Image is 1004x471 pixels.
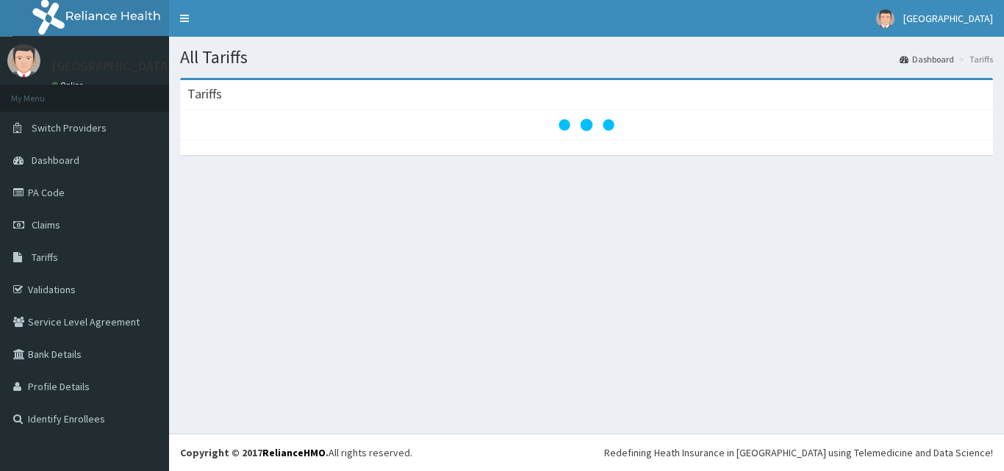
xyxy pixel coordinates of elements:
[900,53,954,65] a: Dashboard
[187,87,222,101] h3: Tariffs
[876,10,894,28] img: User Image
[955,53,993,65] li: Tariffs
[169,434,1004,471] footer: All rights reserved.
[32,154,79,167] span: Dashboard
[180,446,329,459] strong: Copyright © 2017 .
[51,60,173,73] p: [GEOGRAPHIC_DATA]
[32,121,107,134] span: Switch Providers
[51,80,87,90] a: Online
[262,446,326,459] a: RelianceHMO
[557,96,616,154] svg: audio-loading
[180,48,993,67] h1: All Tariffs
[903,12,993,25] span: [GEOGRAPHIC_DATA]
[32,218,60,231] span: Claims
[604,445,993,460] div: Redefining Heath Insurance in [GEOGRAPHIC_DATA] using Telemedicine and Data Science!
[32,251,58,264] span: Tariffs
[7,44,40,77] img: User Image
